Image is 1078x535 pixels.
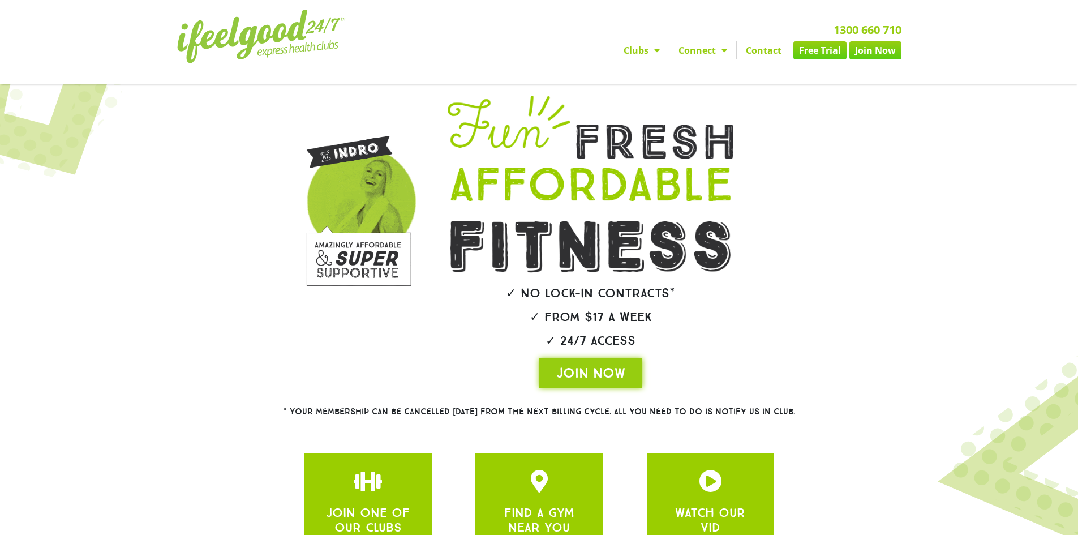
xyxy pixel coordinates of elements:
h2: ✓ 24/7 Access [416,335,766,347]
a: WATCH OUR VID [675,505,745,535]
a: Join Now [849,41,901,59]
h2: ✓ No lock-in contracts* [416,287,766,299]
a: JOIN ONE OF OUR CLUBS [528,470,551,493]
span: JOIN NOW [556,364,625,382]
a: JOIN NOW [539,358,642,388]
a: FIND A GYM NEAR YOU [504,505,574,535]
nav: Menu [435,41,901,59]
a: Connect [669,41,736,59]
a: JOIN ONE OF OUR CLUBS [326,505,410,535]
a: JOIN ONE OF OUR CLUBS [699,470,721,493]
h2: * Your membership can be cancelled [DATE] from the next billing cycle. All you need to do is noti... [242,408,836,416]
h2: ✓ From $17 a week [416,311,766,323]
a: Clubs [615,41,669,59]
a: 1300 660 710 [834,22,901,37]
a: JOIN ONE OF OUR CLUBS [357,470,379,493]
a: Contact [737,41,791,59]
a: Free Trial [793,41,847,59]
